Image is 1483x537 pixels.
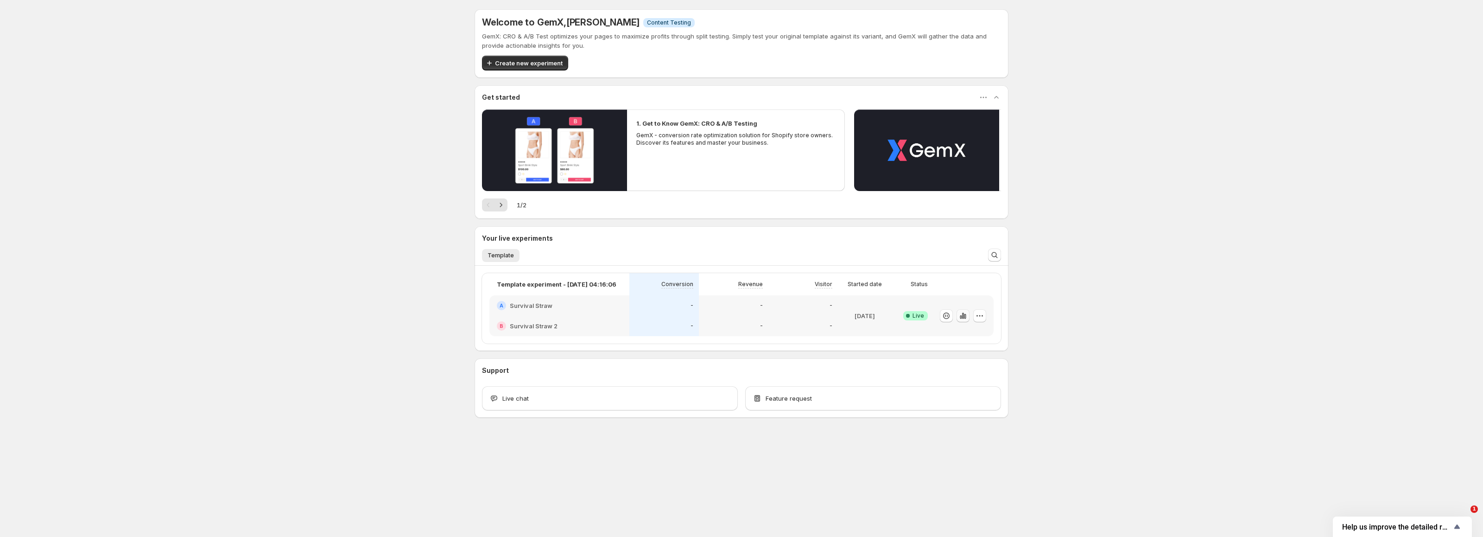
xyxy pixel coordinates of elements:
span: , [PERSON_NAME] [564,17,640,28]
button: Play video [482,109,627,191]
button: Show survey - Help us improve the detailed report for A/B campaigns [1342,521,1463,532]
p: - [691,302,693,309]
button: Create new experiment [482,56,568,70]
h3: Get started [482,93,520,102]
span: Create new experiment [495,58,563,68]
button: Next [494,198,507,211]
h3: Your live experiments [482,234,553,243]
span: Content Testing [647,19,691,26]
h2: Survival Straw [510,301,552,310]
span: Live chat [502,394,529,403]
p: [DATE] [855,311,875,320]
p: Template experiment - [DATE] 04:16:06 [497,280,616,289]
p: Status [911,281,928,288]
h2: 1. Get to Know GemX: CRO & A/B Testing [636,119,757,128]
button: Search and filter results [988,249,1001,262]
span: Template [488,252,514,259]
button: Play video [854,109,999,191]
p: Started date [848,281,882,288]
p: - [830,302,832,309]
h2: A [500,303,503,308]
p: Conversion [661,281,693,288]
span: 1 / 2 [517,200,526,210]
p: Revenue [738,281,763,288]
h2: B [500,323,503,329]
iframe: Intercom live chat [1451,505,1474,528]
span: Help us improve the detailed report for A/B campaigns [1342,523,1451,531]
p: - [691,322,693,330]
h3: Support [482,366,509,375]
p: - [760,302,763,309]
h5: Welcome to GemX [482,17,640,28]
p: - [760,322,763,330]
p: - [830,322,832,330]
span: Feature request [766,394,812,403]
h2: Survival Straw 2 [510,321,558,331]
p: GemX - conversion rate optimization solution for Shopify store owners. Discover its features and ... [636,132,836,147]
nav: Pagination [482,198,507,211]
p: GemX: CRO & A/B Test optimizes your pages to maximize profits through split testing. Simply test ... [482,32,1001,50]
p: Visitor [815,281,832,288]
span: 1 [1470,505,1478,513]
span: Live [913,312,924,320]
